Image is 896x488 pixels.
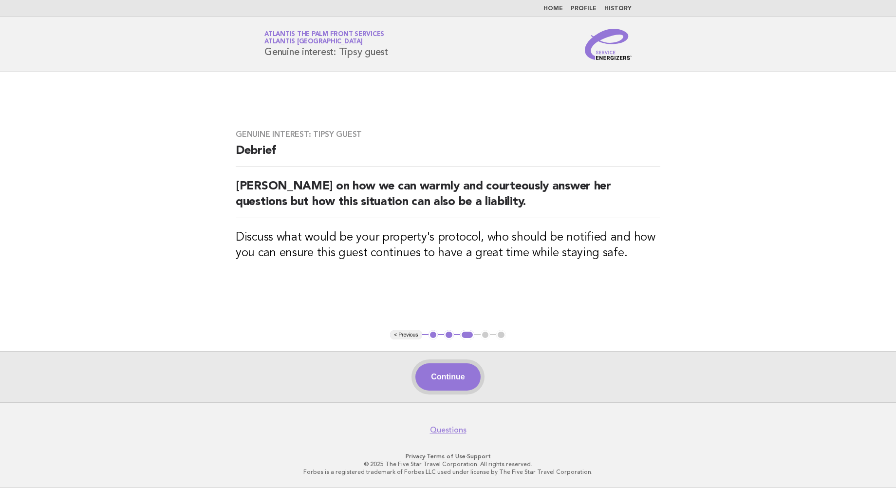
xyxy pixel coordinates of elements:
[460,330,474,340] button: 3
[415,363,480,391] button: Continue
[236,143,660,167] h2: Debrief
[264,39,363,45] span: Atlantis [GEOGRAPHIC_DATA]
[604,6,632,12] a: History
[430,425,467,435] a: Questions
[406,453,425,460] a: Privacy
[585,29,632,60] img: Service Energizers
[467,453,491,460] a: Support
[264,32,388,57] h1: Genuine interest: Tipsy guest
[571,6,597,12] a: Profile
[236,179,660,218] h2: [PERSON_NAME] on how we can warmly and courteously answer her questions but how this situation ca...
[236,130,660,139] h3: Genuine interest: Tipsy guest
[427,453,466,460] a: Terms of Use
[150,452,746,460] p: · ·
[264,31,384,45] a: Atlantis The Palm Front ServicesAtlantis [GEOGRAPHIC_DATA]
[236,230,660,261] h3: Discuss what would be your property's protocol, who should be notified and how you can ensure thi...
[150,468,746,476] p: Forbes is a registered trademark of Forbes LLC used under license by The Five Star Travel Corpora...
[390,330,422,340] button: < Previous
[429,330,438,340] button: 1
[543,6,563,12] a: Home
[444,330,454,340] button: 2
[150,460,746,468] p: © 2025 The Five Star Travel Corporation. All rights reserved.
